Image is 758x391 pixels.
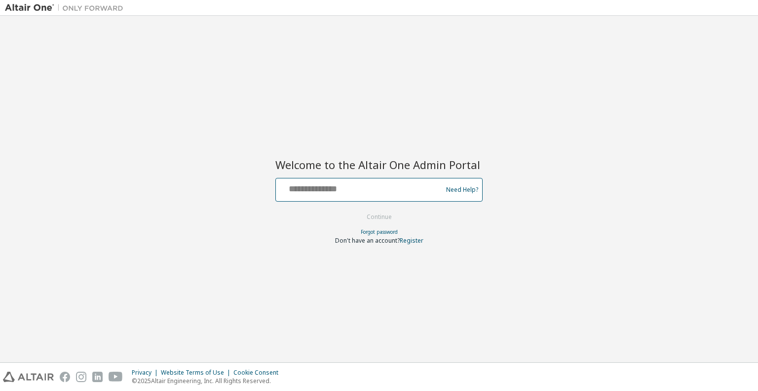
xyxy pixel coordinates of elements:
img: altair_logo.svg [3,372,54,382]
img: youtube.svg [109,372,123,382]
div: Cookie Consent [233,369,284,377]
img: Altair One [5,3,128,13]
a: Need Help? [446,189,478,190]
p: © 2025 Altair Engineering, Inc. All Rights Reserved. [132,377,284,385]
span: Don't have an account? [335,236,400,245]
h2: Welcome to the Altair One Admin Portal [275,158,483,172]
div: Privacy [132,369,161,377]
a: Forgot password [361,228,398,235]
img: facebook.svg [60,372,70,382]
a: Register [400,236,423,245]
div: Website Terms of Use [161,369,233,377]
img: linkedin.svg [92,372,103,382]
img: instagram.svg [76,372,86,382]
